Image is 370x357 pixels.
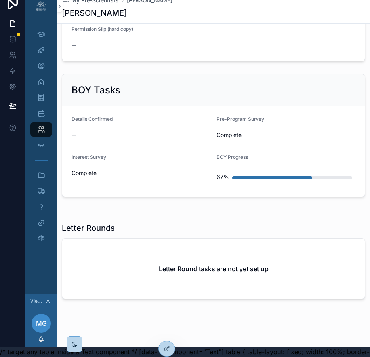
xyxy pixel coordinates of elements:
span: BOY Progress [217,154,248,160]
h1: [PERSON_NAME] [62,8,127,19]
span: -- [72,41,76,49]
span: Interest Survey [72,154,106,160]
span: Details Confirmed [72,116,113,122]
div: scrollable content [25,22,57,256]
h2: Letter Round tasks are not yet set up [159,264,269,273]
h1: Letter Rounds [62,222,115,234]
span: -- [72,131,76,139]
span: Complete [72,169,210,177]
div: 67% [217,169,229,185]
h2: BOY Tasks [72,84,120,97]
span: Complete [217,131,355,139]
span: Permission Slip (hard copy) [72,26,133,32]
span: Pre-Program Survey [217,116,264,122]
span: Viewing as [PERSON_NAME] [30,298,44,304]
span: MG [36,319,47,328]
